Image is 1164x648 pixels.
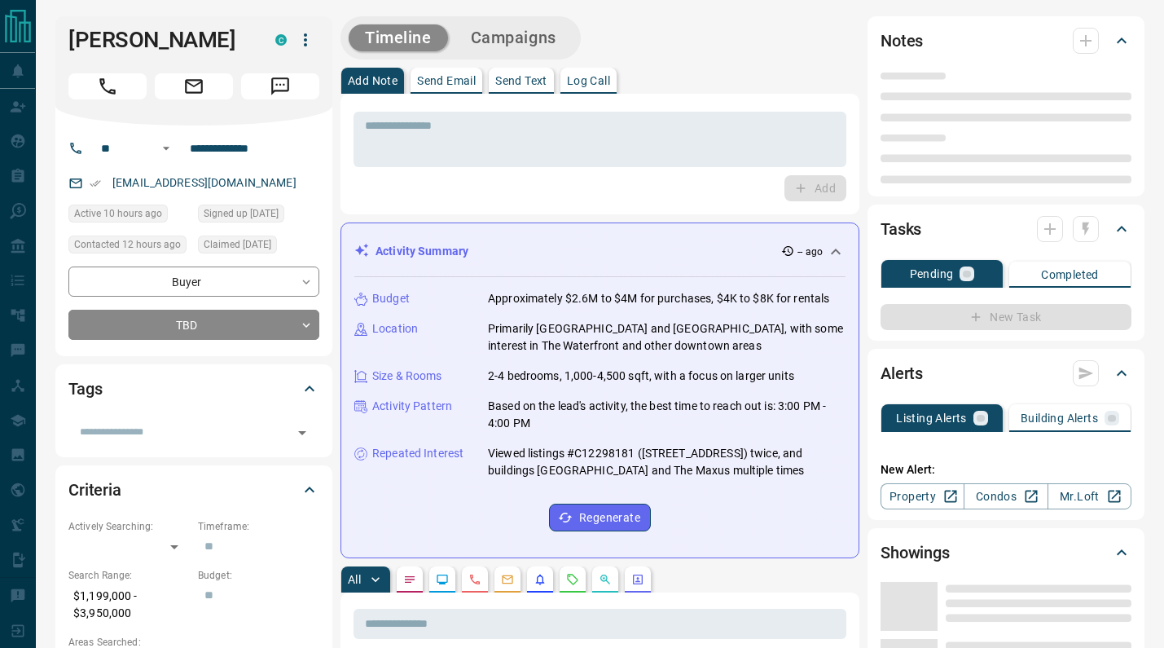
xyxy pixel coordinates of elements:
[372,398,452,415] p: Activity Pattern
[1048,483,1131,509] a: Mr.Loft
[198,205,319,227] div: Sat Sep 13 2025
[881,461,1131,478] p: New Alert:
[910,268,954,280] p: Pending
[881,21,1131,60] div: Notes
[372,445,463,462] p: Repeated Interest
[964,483,1048,509] a: Condos
[881,533,1131,572] div: Showings
[501,573,514,586] svg: Emails
[372,368,442,385] p: Size & Rooms
[549,504,651,531] button: Regenerate
[68,73,147,99] span: Call
[488,368,794,385] p: 2-4 bedrooms, 1,000-4,500 sqft, with a focus on larger units
[488,290,829,307] p: Approximately $2.6M to $4M for purchases, $4K to $8K for rentals
[567,75,610,86] p: Log Call
[372,290,410,307] p: Budget
[349,24,448,51] button: Timeline
[68,236,190,258] div: Sun Sep 14 2025
[348,574,361,585] p: All
[534,573,547,586] svg: Listing Alerts
[198,568,319,583] p: Budget:
[455,24,573,51] button: Campaigns
[68,369,319,408] div: Tags
[68,477,121,503] h2: Criteria
[488,320,846,355] p: Primarily [GEOGRAPHIC_DATA] and [GEOGRAPHIC_DATA], with some interest in The Waterfront and other...
[403,573,416,586] svg: Notes
[372,320,418,337] p: Location
[198,519,319,534] p: Timeframe:
[881,540,950,566] h2: Showings
[68,310,319,340] div: TBD
[488,445,846,479] p: Viewed listings #C12298181 ([STREET_ADDRESS]) twice, and buildings [GEOGRAPHIC_DATA] and The Maxu...
[1021,412,1098,424] p: Building Alerts
[881,209,1131,249] div: Tasks
[68,376,102,402] h2: Tags
[74,236,181,253] span: Contacted 12 hours ago
[112,176,296,189] a: [EMAIL_ADDRESS][DOMAIN_NAME]
[156,139,176,158] button: Open
[881,216,921,242] h2: Tasks
[488,398,846,432] p: Based on the lead's activity, the best time to reach out is: 3:00 PM - 4:00 PM
[797,245,823,259] p: -- ago
[376,243,468,260] p: Activity Summary
[90,178,101,189] svg: Email Verified
[354,236,846,267] div: Activity Summary-- ago
[68,519,190,534] p: Actively Searching:
[1041,269,1099,280] p: Completed
[68,568,190,583] p: Search Range:
[896,412,967,424] p: Listing Alerts
[198,236,319,258] div: Sat Sep 13 2025
[495,75,547,86] p: Send Text
[348,75,398,86] p: Add Note
[881,360,923,386] h2: Alerts
[881,483,964,509] a: Property
[881,28,923,54] h2: Notes
[417,75,476,86] p: Send Email
[436,573,449,586] svg: Lead Browsing Activity
[68,27,251,53] h1: [PERSON_NAME]
[204,205,279,222] span: Signed up [DATE]
[468,573,481,586] svg: Calls
[631,573,644,586] svg: Agent Actions
[275,34,287,46] div: condos.ca
[74,205,162,222] span: Active 10 hours ago
[155,73,233,99] span: Email
[68,205,190,227] div: Sun Sep 14 2025
[291,421,314,444] button: Open
[68,267,319,297] div: Buyer
[566,573,579,586] svg: Requests
[204,236,271,253] span: Claimed [DATE]
[241,73,319,99] span: Message
[68,470,319,509] div: Criteria
[599,573,612,586] svg: Opportunities
[881,354,1131,393] div: Alerts
[68,583,190,627] p: $1,199,000 - $3,950,000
